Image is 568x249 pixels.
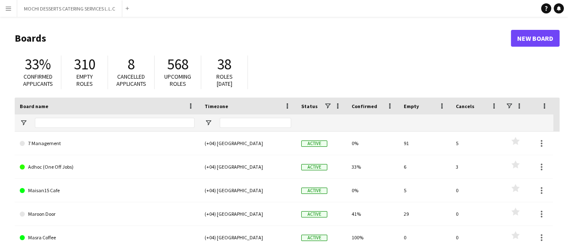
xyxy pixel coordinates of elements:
span: 33% [25,55,51,74]
span: Cancelled applicants [116,73,146,87]
span: Timezone [205,103,228,109]
div: 5 [451,132,503,155]
div: 33% [347,155,399,178]
div: 0 [451,226,503,249]
span: Cancels [456,103,474,109]
div: 5 [399,179,451,202]
span: Status [301,103,318,109]
a: Maisan15 Cafe [20,179,195,202]
input: Board name Filter Input [35,118,195,128]
span: 38 [217,55,231,74]
div: 0 [451,202,503,225]
div: (+04) [GEOGRAPHIC_DATA] [200,132,296,155]
div: 100% [347,226,399,249]
button: Open Filter Menu [205,119,212,127]
span: Confirmed applicants [23,73,53,87]
div: (+04) [GEOGRAPHIC_DATA] [200,226,296,249]
input: Timezone Filter Input [220,118,291,128]
div: 0 [451,179,503,202]
span: Empty roles [76,73,93,87]
span: Empty [404,103,419,109]
span: 568 [167,55,189,74]
div: 0% [347,179,399,202]
div: 0 [399,226,451,249]
button: Open Filter Menu [20,119,27,127]
span: Upcoming roles [164,73,191,87]
div: (+04) [GEOGRAPHIC_DATA] [200,202,296,225]
a: New Board [511,30,560,47]
a: Adhoc (One Off Jobs) [20,155,195,179]
span: 310 [74,55,95,74]
div: 3 [451,155,503,178]
span: Active [301,164,327,170]
a: 7 Management [20,132,195,155]
span: Active [301,188,327,194]
span: Active [301,140,327,147]
div: 41% [347,202,399,225]
div: 91 [399,132,451,155]
span: Roles [DATE] [216,73,233,87]
div: 6 [399,155,451,178]
button: MOCHI DESSERTS CATERING SERVICES L.L.C [17,0,122,17]
span: Board name [20,103,48,109]
div: 29 [399,202,451,225]
div: 0% [347,132,399,155]
div: (+04) [GEOGRAPHIC_DATA] [200,179,296,202]
h1: Boards [15,32,511,45]
div: (+04) [GEOGRAPHIC_DATA] [200,155,296,178]
span: 8 [128,55,135,74]
span: Confirmed [352,103,377,109]
span: Active [301,211,327,217]
span: Active [301,235,327,241]
a: Maroon Door [20,202,195,226]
